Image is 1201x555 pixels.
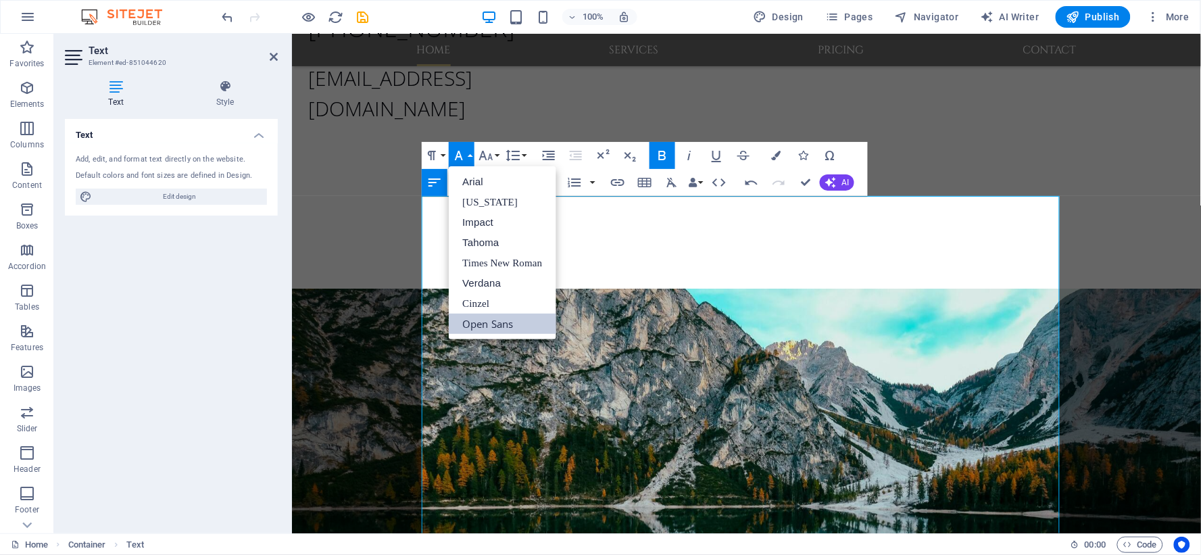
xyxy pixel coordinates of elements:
[649,142,675,169] button: Bold (Ctrl+B)
[89,45,278,57] h2: Text
[356,9,371,25] i: Save (Ctrl+S)
[301,9,317,25] button: Click here to leave preview mode and continue editing
[449,233,556,253] a: Tahoma
[590,142,616,169] button: Superscript
[15,301,39,312] p: Tables
[820,174,854,191] button: AI
[14,383,41,393] p: Images
[503,142,529,169] button: Line Height
[895,10,959,24] span: Navigator
[220,9,236,25] button: undo
[562,9,610,25] button: 100%
[562,169,587,196] button: Ordered List
[659,169,685,196] button: Clear Formatting
[328,9,344,25] button: reload
[76,189,267,205] button: Edit design
[1123,537,1157,553] span: Code
[766,169,791,196] button: Redo (Ctrl+Shift+Z)
[68,537,106,553] span: Click to select. Double-click to edit
[1147,10,1190,24] span: More
[1117,537,1163,553] button: Code
[817,142,843,169] button: Special Characters
[220,9,236,25] i: Undo: Change text (Ctrl+Z)
[677,142,702,169] button: Italic (Ctrl+I)
[748,6,810,28] button: Design
[76,170,267,182] div: Default colors and font sizes are defined in Design.
[790,142,816,169] button: Icons
[754,10,804,24] span: Design
[820,6,878,28] button: Pages
[793,169,818,196] button: Confirm (Ctrl+⏎)
[68,537,144,553] nav: breadcrumb
[15,504,39,515] p: Footer
[328,9,344,25] i: Reload page
[841,178,849,187] span: AI
[763,142,789,169] button: Colors
[14,464,41,475] p: Header
[587,169,598,196] button: Ordered List
[449,253,556,273] a: Times New Roman
[172,80,278,108] h4: Style
[16,220,39,231] p: Boxes
[78,9,179,25] img: Editor Logo
[449,273,556,293] a: Verdana
[449,314,556,334] a: Open Sans
[76,154,267,166] div: Add, edit, and format text directly on the website.
[65,80,172,108] h4: Text
[127,537,144,553] span: Click to select. Double-click to edit
[583,9,604,25] h6: 100%
[355,9,371,25] button: save
[449,142,474,169] button: Font Family
[686,169,705,196] button: Data Bindings
[825,10,873,24] span: Pages
[632,169,658,196] button: Insert Table
[1174,537,1190,553] button: Usercentrics
[476,142,501,169] button: Font Size
[975,6,1045,28] button: AI Writer
[89,57,251,69] h3: Element #ed-851044620
[449,172,556,192] a: Arial
[1142,6,1195,28] button: More
[449,212,556,233] a: Impact
[12,180,42,191] p: Content
[9,58,44,69] p: Favorites
[563,142,589,169] button: Decrease Indent
[617,142,643,169] button: Subscript
[706,169,732,196] button: HTML
[981,10,1039,24] span: AI Writer
[422,169,447,196] button: Align Left
[1085,537,1106,553] span: 00 00
[449,166,556,339] div: Font Family
[889,6,964,28] button: Navigator
[10,139,44,150] p: Columns
[605,169,631,196] button: Insert Link
[449,192,556,212] a: Georgia
[1056,6,1131,28] button: Publish
[422,142,447,169] button: Paragraph Format
[449,293,556,314] a: Cinzel
[10,99,45,110] p: Elements
[11,342,43,353] p: Features
[65,119,278,143] h4: Text
[17,423,38,434] p: Slider
[739,169,764,196] button: Undo (Ctrl+Z)
[1094,539,1096,550] span: :
[1067,10,1120,24] span: Publish
[731,142,756,169] button: Strikethrough
[96,189,263,205] span: Edit design
[8,261,46,272] p: Accordion
[536,142,562,169] button: Increase Indent
[11,537,48,553] a: Click to cancel selection. Double-click to open Pages
[704,142,729,169] button: Underline (Ctrl+U)
[618,11,630,23] i: On resize automatically adjust zoom level to fit chosen device.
